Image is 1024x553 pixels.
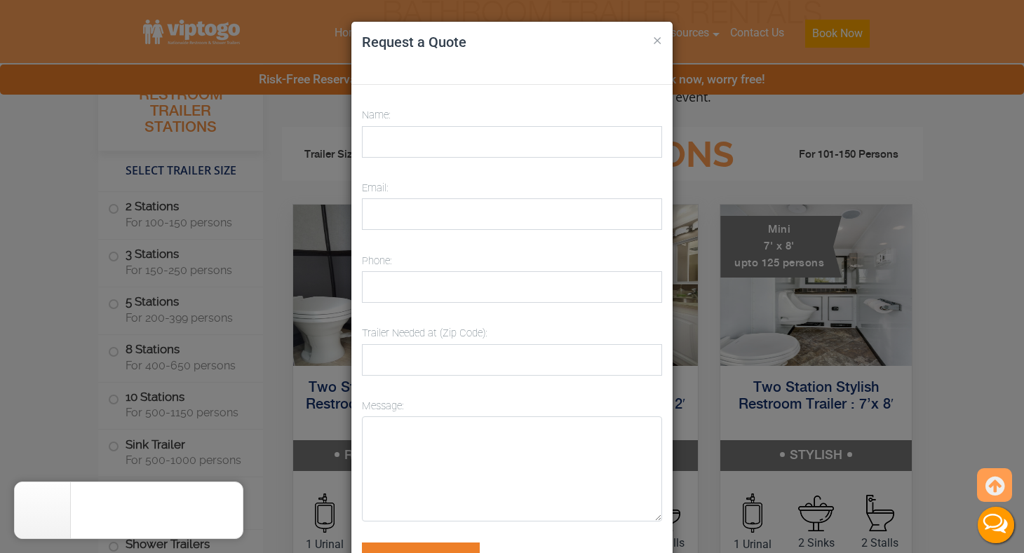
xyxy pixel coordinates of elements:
label: Message: [362,396,404,416]
h4: Request a Quote [362,32,662,53]
button: Live Chat [968,497,1024,553]
label: Email: [362,178,389,198]
button: × [653,31,662,48]
label: Trailer Needed at (Zip Code): [362,323,487,343]
label: Name: [362,105,391,125]
label: Phone: [362,251,392,271]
